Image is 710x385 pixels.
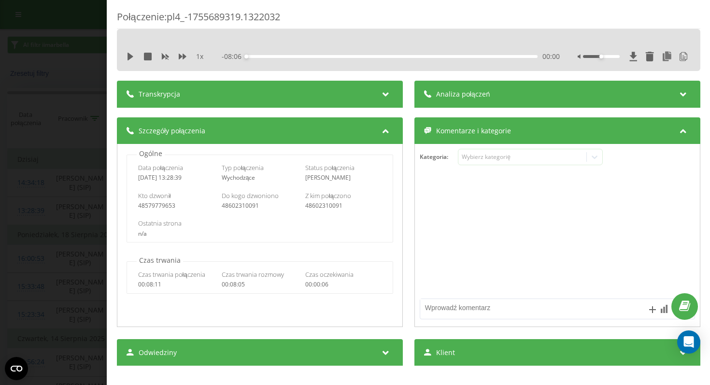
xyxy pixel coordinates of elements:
[138,230,382,237] div: n/a
[139,348,177,357] span: Odwiedziny
[221,173,255,182] span: Wychodzące
[221,163,263,172] span: Typ połączenia
[139,89,180,99] span: Transkrypcja
[462,153,582,161] div: Wybierz kategorię
[305,270,353,279] span: Czas oczekiwania
[305,173,350,182] span: [PERSON_NAME]
[599,55,603,58] div: Accessibility label
[196,52,203,61] span: 1 x
[221,191,278,200] span: Do kogo dzwoniono
[137,149,165,158] p: Ogólne
[5,357,28,380] button: Open CMP widget
[221,270,284,279] span: Czas trwania rozmowy
[138,163,183,172] span: Data połączenia
[677,330,700,354] div: Open Intercom Messenger
[138,219,181,228] span: Ostatnia strona
[139,126,205,136] span: Szczegóły połączenia
[137,256,183,265] p: Czas trwania
[436,89,490,99] span: Analiza połączeń
[138,270,205,279] span: Czas trwania połączenia
[221,202,298,209] div: 48602310091
[542,52,560,61] span: 00:00
[117,10,700,29] div: Połączenie : pl4_-1755689319.1322032
[436,348,454,357] span: Klient
[221,52,246,61] span: - 08:06
[138,202,214,209] div: 48579779653
[244,55,248,58] div: Accessibility label
[305,202,381,209] div: 48602310091
[305,191,351,200] span: Z kim połączono
[305,281,381,288] div: 00:00:06
[419,154,457,160] h4: Kategoria :
[436,126,511,136] span: Komentarze i kategorie
[138,191,170,200] span: Kto dzwonił
[138,174,214,181] div: [DATE] 13:28:39
[138,281,214,288] div: 00:08:11
[221,281,298,288] div: 00:08:05
[305,163,354,172] span: Status połączenia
